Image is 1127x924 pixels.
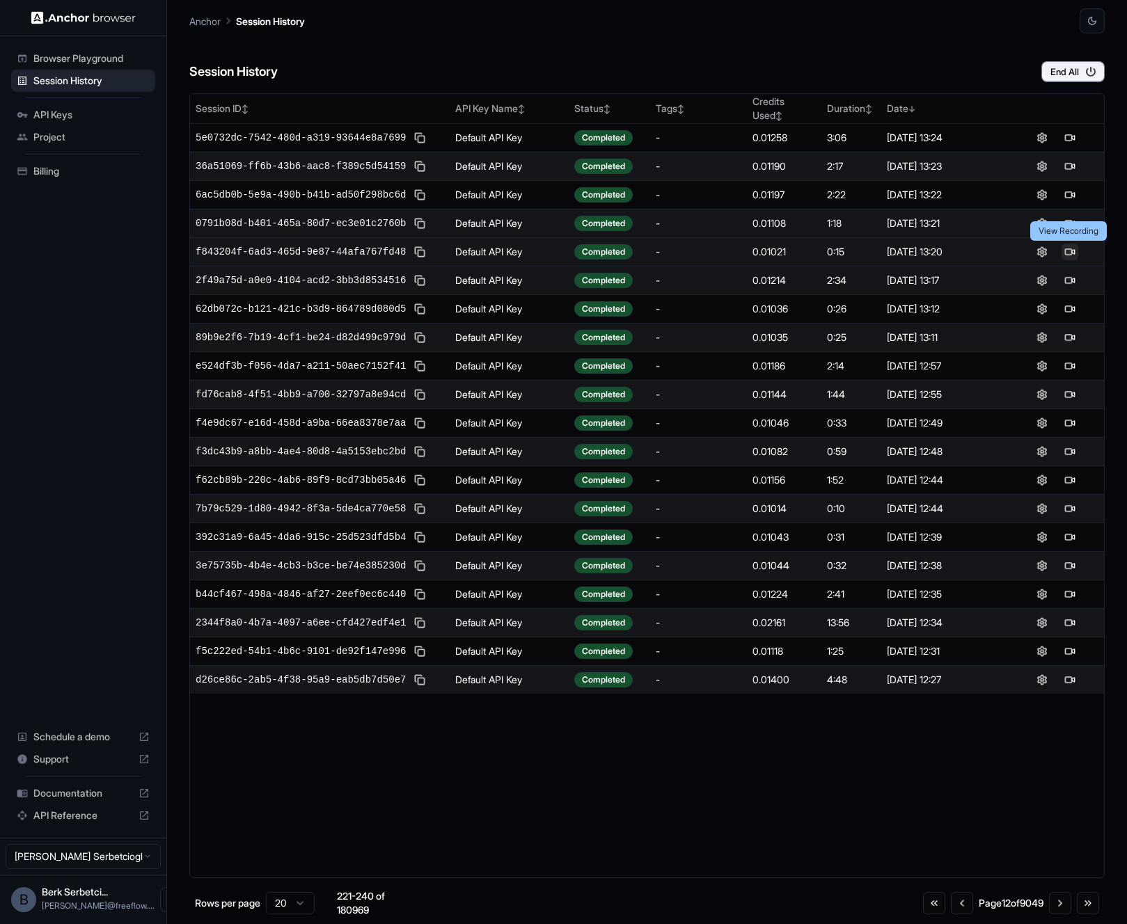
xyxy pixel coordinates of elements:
[11,782,155,804] div: Documentation
[752,587,816,601] div: 0.01224
[450,181,569,209] td: Default API Key
[752,359,816,373] div: 0.01186
[196,473,406,487] span: f62cb89b-220c-4ab6-89f9-8cd73bb05a46
[887,644,1002,658] div: [DATE] 12:31
[450,295,569,324] td: Default API Key
[33,108,150,122] span: API Keys
[450,152,569,181] td: Default API Key
[196,388,406,401] span: fd76cab8-4f51-4bb9-a700-32797a8e94cd
[887,673,1002,687] div: [DATE] 12:27
[887,473,1002,487] div: [DATE] 12:44
[752,388,816,401] div: 0.01144
[827,330,876,344] div: 0:25
[574,216,633,231] div: Completed
[887,188,1002,202] div: [DATE] 13:22
[677,104,684,114] span: ↕
[656,273,741,287] div: -
[450,495,569,523] td: Default API Key
[574,301,633,317] div: Completed
[189,14,221,29] p: Anchor
[887,359,1002,373] div: [DATE] 12:57
[574,415,633,431] div: Completed
[752,302,816,316] div: 0.01036
[42,900,155,911] span: berk@freeflow.dev
[196,245,406,259] span: f843204f-6ad3-465d-9e87-44afa767fd48
[827,131,876,145] div: 3:06
[656,102,741,115] div: Tags
[574,244,633,260] div: Completed
[887,388,1002,401] div: [DATE] 12:55
[887,131,1002,145] div: [DATE] 13:24
[33,74,150,88] span: Session History
[656,302,741,316] div: -
[33,730,133,744] span: Schedule a demo
[887,159,1002,173] div: [DATE] 13:23
[827,473,876,487] div: 1:52
[574,102,645,115] div: Status
[574,501,633,516] div: Completed
[752,330,816,344] div: 0.01035
[656,245,741,259] div: -
[827,416,876,430] div: 0:33
[979,896,1043,910] div: Page 12 of 9049
[887,587,1002,601] div: [DATE] 12:35
[887,245,1002,259] div: [DATE] 13:20
[752,616,816,630] div: 0.02161
[656,159,741,173] div: -
[450,666,569,694] td: Default API Key
[752,159,816,173] div: 0.01190
[775,111,782,121] span: ↕
[827,245,876,259] div: 0:15
[450,580,569,609] td: Default API Key
[574,529,633,545] div: Completed
[908,104,915,114] span: ↓
[574,187,633,202] div: Completed
[865,104,872,114] span: ↕
[656,530,741,544] div: -
[656,616,741,630] div: -
[887,530,1002,544] div: [DATE] 12:39
[196,587,406,601] span: b44cf467-498a-4846-af27-2eef0ec6c440
[887,616,1002,630] div: [DATE] 12:34
[656,416,741,430] div: -
[887,559,1002,573] div: [DATE] 12:38
[11,887,36,912] div: B
[827,188,876,202] div: 2:22
[656,188,741,202] div: -
[827,530,876,544] div: 0:31
[752,673,816,687] div: 0.01400
[574,330,633,345] div: Completed
[887,273,1002,287] div: [DATE] 13:17
[160,887,185,912] button: Open menu
[450,238,569,266] td: Default API Key
[827,644,876,658] div: 1:25
[752,502,816,516] div: 0.01014
[827,445,876,459] div: 0:59
[11,104,155,126] div: API Keys
[1030,221,1107,241] div: View Recording
[887,502,1002,516] div: [DATE] 12:44
[656,359,741,373] div: -
[11,126,155,148] div: Project
[450,637,569,666] td: Default API Key
[33,808,133,822] span: API Reference
[11,726,155,748] div: Schedule a demo
[574,672,633,687] div: Completed
[11,804,155,827] div: API Reference
[604,104,610,114] span: ↕
[196,644,406,658] span: f5c222ed-54b1-4b6c-9101-de92f147e996
[11,160,155,182] div: Billing
[827,587,876,601] div: 2:41
[752,473,816,487] div: 0.01156
[196,530,406,544] span: 392c31a9-6a45-4da6-915c-25d523dfd5b4
[242,104,249,114] span: ↕
[450,124,569,152] td: Default API Key
[752,216,816,230] div: 0.01108
[887,102,1002,115] div: Date
[11,70,155,92] div: Session History
[574,159,633,174] div: Completed
[42,886,108,898] span: Berk Serbetcioglu
[450,266,569,295] td: Default API Key
[337,889,407,917] div: 221-240 of 180969
[196,159,406,173] span: 36a51069-ff6b-43b6-aac8-f389c5d54159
